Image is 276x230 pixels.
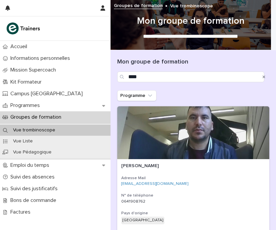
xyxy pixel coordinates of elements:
p: Suivi des justificatifs [8,186,63,192]
p: Bons de commande [8,197,62,204]
p: Programmes [8,102,45,109]
p: Campus [GEOGRAPHIC_DATA] [8,91,88,97]
p: Kit Formateur [8,79,47,85]
p: Vue trombinoscope [170,2,213,9]
input: Search [117,72,264,82]
a: [EMAIL_ADDRESS][DOMAIN_NAME] [121,182,188,186]
p: Vue trombinoscope [8,127,61,133]
p: Informations personnelles [8,55,75,62]
div: Search [117,72,269,82]
button: Programme [117,90,156,101]
p: Factures [8,209,36,215]
p: Accueil [8,43,32,50]
p: Vue Liste [8,138,38,144]
p: Groupes de formation [8,114,67,120]
p: [PERSON_NAME] [121,163,265,169]
a: Groupes de formation [114,1,163,9]
p: Suivi des absences [8,174,60,180]
p: Vue Pédagogique [8,149,57,155]
h1: Mon groupe de formation [117,15,264,27]
h3: Pays d'origine [121,211,265,216]
p: Emploi du temps [8,162,55,168]
div: [GEOGRAPHIC_DATA] [121,217,164,224]
h3: Adresse Mail [121,176,265,181]
h3: N° de téléphone [121,193,265,198]
p: Mission Supercoach [8,67,61,73]
h1: Mon groupe de formation [117,58,269,66]
p: 0641908762 [121,199,265,204]
img: K0CqGN7SDeD6s4JG8KQk [5,22,42,35]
